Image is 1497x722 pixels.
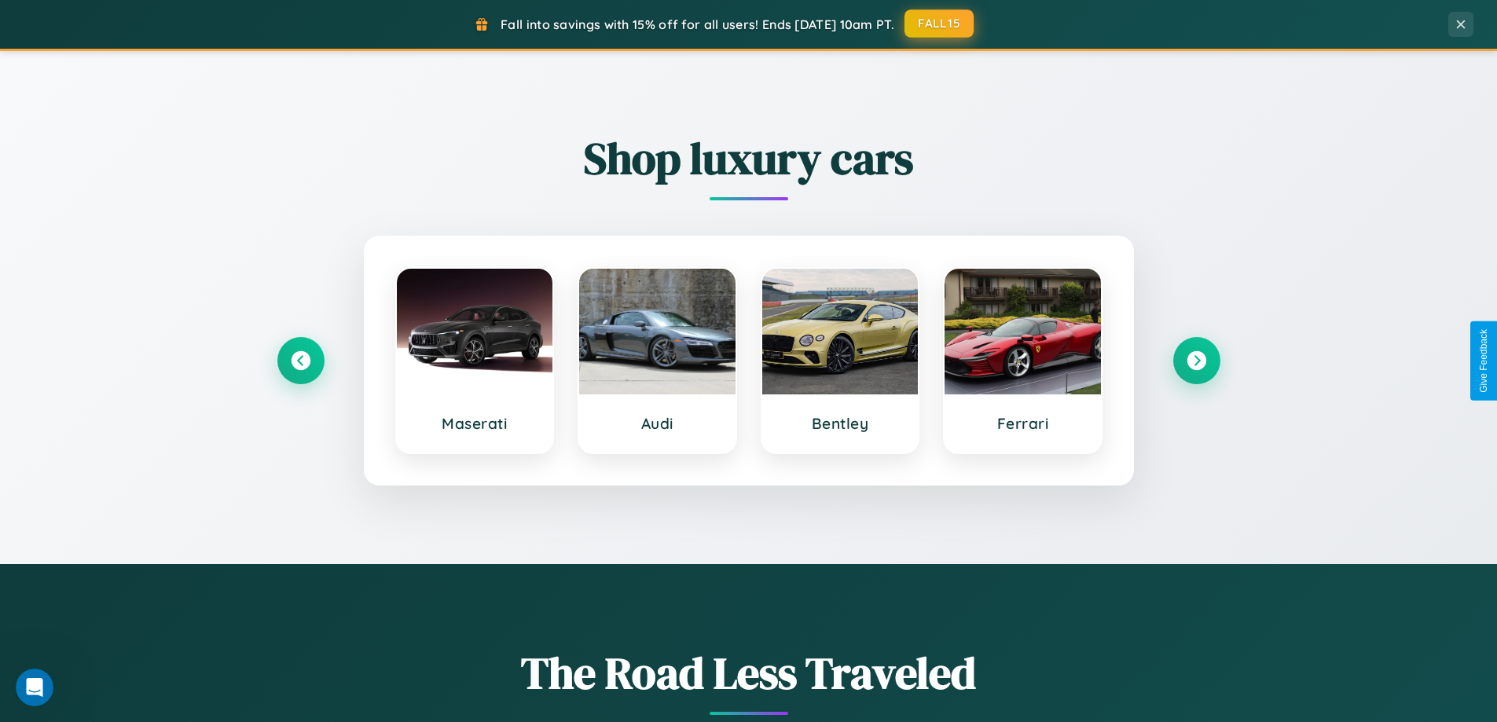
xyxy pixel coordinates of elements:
button: FALL15 [904,9,974,38]
h3: Ferrari [960,414,1085,433]
h3: Maserati [413,414,538,433]
span: Fall into savings with 15% off for all users! Ends [DATE] 10am PT. [501,16,894,32]
h3: Audi [595,414,720,433]
div: Give Feedback [1478,329,1489,393]
h2: Shop luxury cars [277,128,1220,189]
h1: The Road Less Traveled [277,643,1220,703]
iframe: Intercom live chat [16,669,53,706]
h3: Bentley [778,414,903,433]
